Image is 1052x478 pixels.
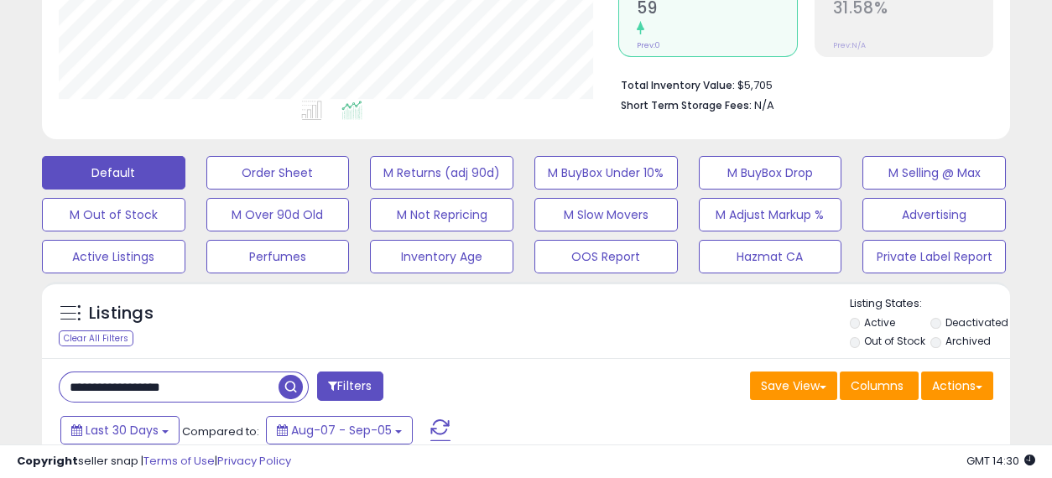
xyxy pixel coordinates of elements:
button: Filters [317,371,383,401]
label: Deactivated [945,315,1008,330]
button: M BuyBox Drop [699,156,842,190]
button: Advertising [862,198,1006,231]
span: 2025-10-6 14:30 GMT [966,453,1035,469]
label: Out of Stock [864,334,925,348]
button: Hazmat CA [699,240,842,273]
span: Last 30 Days [86,422,159,439]
button: M Over 90d Old [206,198,350,231]
button: Columns [840,371,919,400]
button: Save View [750,371,837,400]
button: M BuyBox Under 10% [534,156,678,190]
button: Perfumes [206,240,350,273]
strong: Copyright [17,453,78,469]
button: M Not Repricing [370,198,513,231]
button: OOS Report [534,240,678,273]
h5: Listings [89,302,154,325]
button: Active Listings [42,240,185,273]
button: Order Sheet [206,156,350,190]
div: seller snap | | [17,454,291,470]
label: Archived [945,334,991,348]
button: Actions [921,371,993,400]
button: Private Label Report [862,240,1006,273]
li: $5,705 [621,74,981,94]
button: M Adjust Markup % [699,198,842,231]
span: N/A [754,97,774,113]
small: Prev: N/A [833,40,866,50]
a: Terms of Use [143,453,215,469]
b: Short Term Storage Fees: [621,98,752,112]
p: Listing States: [850,296,1011,312]
a: Privacy Policy [217,453,291,469]
button: Aug-07 - Sep-05 [266,416,413,444]
button: Inventory Age [370,240,513,273]
b: Total Inventory Value: [621,78,735,92]
button: M Slow Movers [534,198,678,231]
button: M Returns (adj 90d) [370,156,513,190]
button: Default [42,156,185,190]
div: Clear All Filters [59,330,133,346]
span: Columns [851,377,904,394]
button: M Out of Stock [42,198,185,231]
label: Active [864,315,895,330]
button: M Selling @ Max [862,156,1006,190]
span: Aug-07 - Sep-05 [291,422,392,439]
small: Prev: 0 [637,40,660,50]
button: Last 30 Days [60,416,180,444]
span: Compared to: [182,423,259,439]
